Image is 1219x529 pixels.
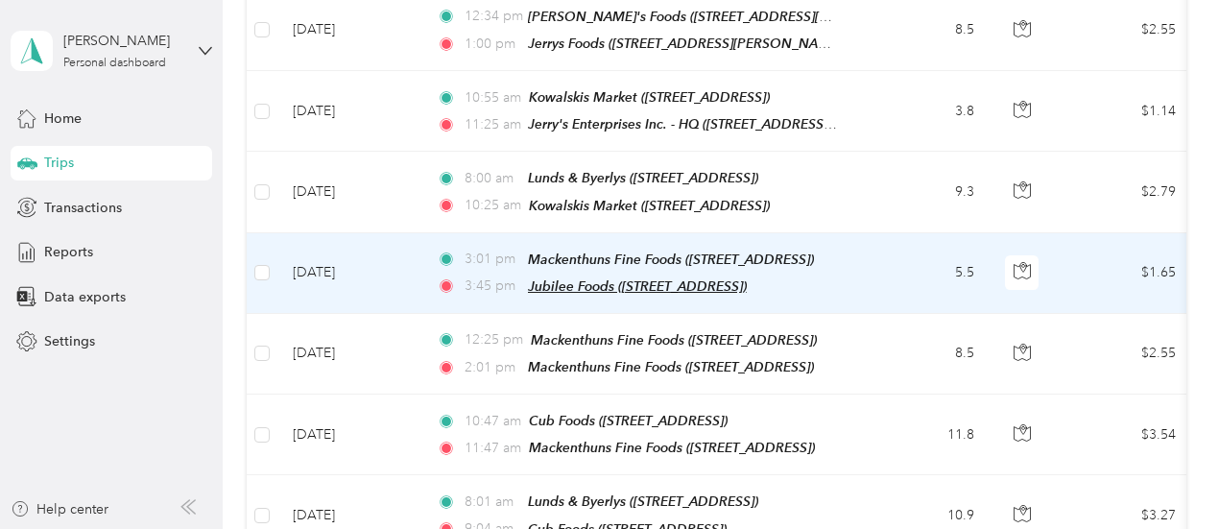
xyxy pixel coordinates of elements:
span: 8:00 am [465,168,519,189]
span: Jerrys Foods ([STREET_ADDRESS][PERSON_NAME]) [528,36,846,52]
span: 11:47 am [465,438,521,459]
td: $1.14 [1057,71,1191,152]
span: Mackenthuns Fine Foods ([STREET_ADDRESS]) [528,252,814,267]
td: $2.55 [1057,314,1191,395]
td: 11.8 [863,395,990,475]
td: [DATE] [277,233,421,314]
span: 10:25 am [465,195,521,216]
td: [DATE] [277,395,421,475]
span: Trips [44,153,74,173]
span: Reports [44,242,93,262]
td: 3.8 [863,71,990,152]
span: Data exports [44,287,126,307]
span: Kowalskis Market ([STREET_ADDRESS]) [529,89,770,105]
div: Personal dashboard [63,58,166,69]
td: [DATE] [277,314,421,395]
span: [PERSON_NAME]'s Foods ([STREET_ADDRESS][PERSON_NAME]) [528,9,927,25]
span: Settings [44,331,95,351]
div: [PERSON_NAME] [63,31,183,51]
span: 12:34 pm [465,6,519,27]
span: 3:01 pm [465,249,519,270]
span: Home [44,108,82,129]
iframe: Everlance-gr Chat Button Frame [1111,421,1219,529]
span: 11:25 am [465,114,519,135]
td: $3.54 [1057,395,1191,475]
span: 3:45 pm [465,276,519,297]
button: Help center [11,499,108,519]
td: $2.79 [1057,152,1191,232]
td: 9.3 [863,152,990,232]
span: Jubilee Foods ([STREET_ADDRESS]) [528,278,747,294]
td: 5.5 [863,233,990,314]
span: Jerry's Enterprises Inc. - HQ ([STREET_ADDRESS][PERSON_NAME]) [528,116,940,132]
span: Lunds & Byerlys ([STREET_ADDRESS]) [528,493,758,509]
td: [DATE] [277,71,421,152]
span: 10:55 am [465,87,521,108]
span: 2:01 pm [465,357,519,378]
span: 8:01 am [465,492,519,513]
span: Lunds & Byerlys ([STREET_ADDRESS]) [528,170,758,185]
span: 1:00 pm [465,34,519,55]
span: Mackenthuns Fine Foods ([STREET_ADDRESS]) [529,440,815,455]
span: Kowalskis Market ([STREET_ADDRESS]) [529,198,770,213]
td: [DATE] [277,152,421,232]
span: 12:25 pm [465,329,523,350]
span: 10:47 am [465,411,521,432]
span: Mackenthuns Fine Foods ([STREET_ADDRESS]) [528,359,814,374]
span: Transactions [44,198,122,218]
span: Mackenthuns Fine Foods ([STREET_ADDRESS]) [531,332,817,348]
span: Cub Foods ([STREET_ADDRESS]) [529,413,728,428]
td: 8.5 [863,314,990,395]
td: $1.65 [1057,233,1191,314]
